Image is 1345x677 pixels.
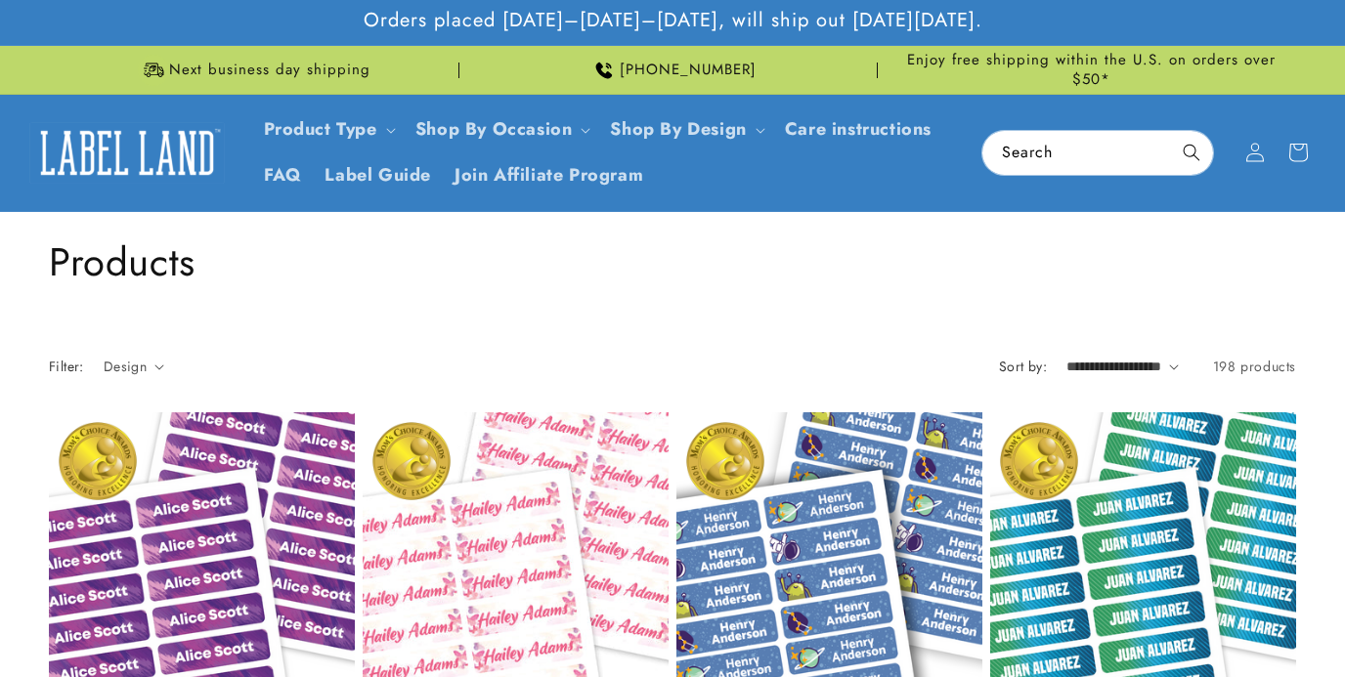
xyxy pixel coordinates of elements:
[22,115,233,190] a: Label Land
[264,116,377,142] a: Product Type
[415,118,573,141] span: Shop By Occasion
[999,357,1047,376] label: Sort by:
[610,116,746,142] a: Shop By Design
[252,152,314,198] a: FAQ
[364,8,982,33] span: Orders placed [DATE]–[DATE]–[DATE], will ship out [DATE][DATE].
[1170,131,1213,174] button: Search
[1213,357,1296,376] span: 198 products
[49,236,1296,287] h1: Products
[252,106,404,152] summary: Product Type
[313,152,443,198] a: Label Guide
[455,164,643,187] span: Join Affiliate Program
[104,357,164,377] summary: Design (0 selected)
[443,152,655,198] a: Join Affiliate Program
[404,106,599,152] summary: Shop By Occasion
[886,51,1296,89] span: Enjoy free shipping within the U.S. on orders over $50*
[785,118,932,141] span: Care instructions
[325,164,431,187] span: Label Guide
[169,61,370,80] span: Next business day shipping
[620,61,757,80] span: [PHONE_NUMBER]
[29,122,225,183] img: Label Land
[264,164,302,187] span: FAQ
[49,357,84,377] h2: Filter:
[773,106,943,152] a: Care instructions
[598,106,772,152] summary: Shop By Design
[49,46,459,94] div: Announcement
[104,357,147,376] span: Design
[467,46,878,94] div: Announcement
[886,46,1296,94] div: Announcement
